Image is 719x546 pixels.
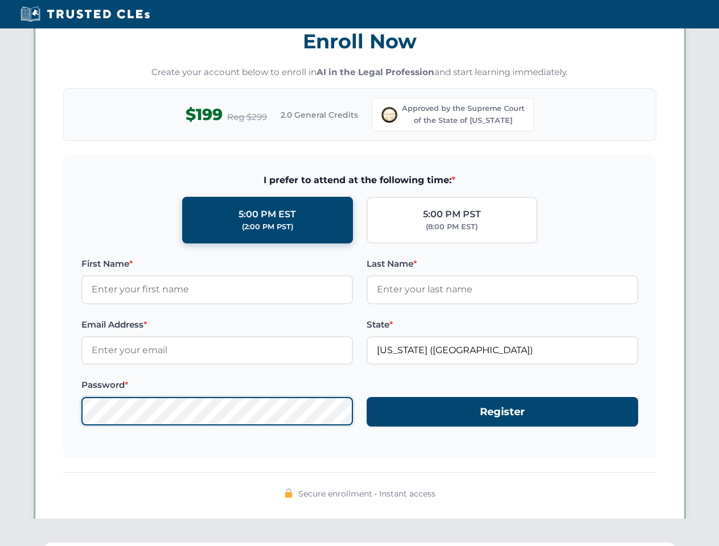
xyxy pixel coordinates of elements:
[402,103,524,126] span: Approved by the Supreme Court of the State of [US_STATE]
[242,221,293,233] div: (2:00 PM PST)
[186,102,223,127] span: $199
[63,66,656,79] p: Create your account below to enroll in and start learning immediately.
[367,275,638,304] input: Enter your last name
[81,173,638,188] span: I prefer to attend at the following time:
[81,378,353,392] label: Password
[423,207,481,222] div: 5:00 PM PST
[81,336,353,365] input: Enter your email
[298,487,435,500] span: Secure enrollment • Instant access
[17,6,153,23] img: Trusted CLEs
[81,275,353,304] input: Enter your first name
[367,397,638,427] button: Register
[381,107,397,123] img: Supreme Court of Ohio
[284,489,293,498] img: 🔒
[81,318,353,332] label: Email Address
[227,110,267,124] span: Reg $299
[426,221,478,233] div: (8:00 PM EST)
[81,257,353,271] label: First Name
[281,109,358,121] span: 2.0 General Credits
[367,336,638,365] input: Ohio (OH)
[63,23,656,59] h3: Enroll Now
[239,207,296,222] div: 5:00 PM EST
[367,257,638,271] label: Last Name
[317,67,434,77] strong: AI in the Legal Profession
[367,318,638,332] label: State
